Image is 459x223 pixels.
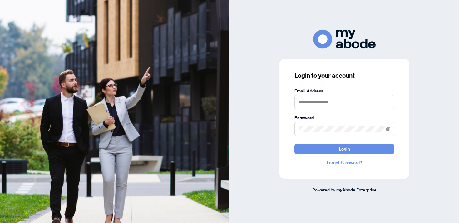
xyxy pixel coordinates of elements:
[294,87,394,94] label: Email Address
[356,187,377,192] span: Enterprise
[312,187,335,192] span: Powered by
[294,144,394,154] button: Login
[386,127,390,131] span: eye-invisible
[294,159,394,166] a: Forgot Password?
[339,144,350,154] span: Login
[313,30,376,49] img: ma-logo
[336,186,355,193] a: myAbode
[294,71,394,80] h3: Login to your account
[294,114,394,121] label: Password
